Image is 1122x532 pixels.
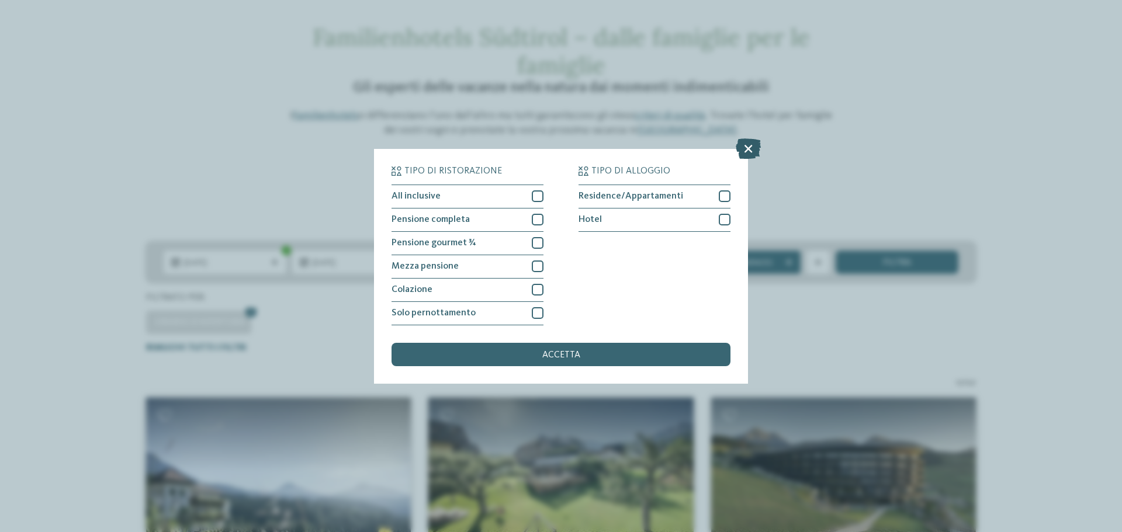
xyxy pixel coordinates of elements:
span: Mezza pensione [392,262,459,271]
span: Solo pernottamento [392,308,476,318]
span: All inclusive [392,192,441,201]
span: accetta [542,350,580,360]
span: Pensione gourmet ¾ [392,238,476,248]
span: Colazione [392,285,432,294]
span: Pensione completa [392,215,470,224]
span: Hotel [579,215,602,224]
span: Tipo di alloggio [591,166,670,176]
span: Tipo di ristorazione [404,166,502,176]
span: Residence/Appartamenti [579,192,683,201]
